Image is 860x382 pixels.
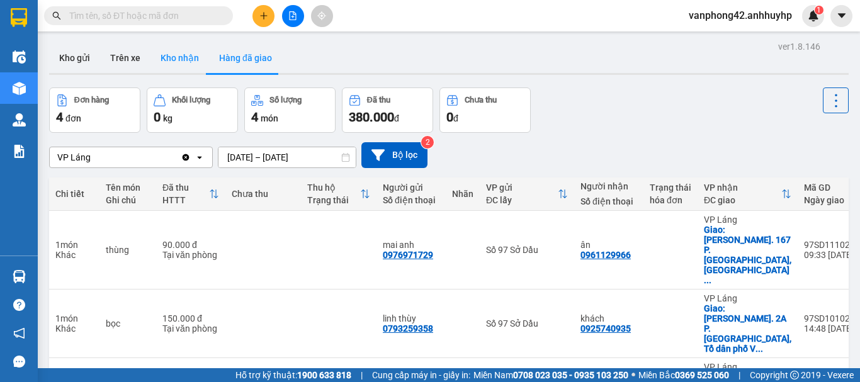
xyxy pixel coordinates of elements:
img: warehouse-icon [13,113,26,126]
div: Số điện thoại [383,195,439,205]
img: warehouse-icon [13,270,26,283]
div: Đã thu [367,96,390,104]
div: Tại văn phòng [162,323,219,334]
div: Tên món [106,183,150,193]
div: Người gửi [383,183,439,193]
div: linh thùy [383,313,439,323]
div: Khối lượng [172,96,210,104]
span: aim [317,11,326,20]
div: Ghi chú [106,195,150,205]
div: 1 món [55,240,93,250]
div: lên [383,367,439,377]
div: Chưa thu [465,96,497,104]
span: notification [13,327,25,339]
button: aim [311,5,333,27]
div: VP Láng [704,362,791,372]
div: ân [580,240,637,250]
span: đ [394,113,399,123]
th: Toggle SortBy [480,177,574,211]
div: Giao: Ng. 2A P. Văn Trì, Tổ dân phố Văn Trì, Minh Khai, Bắc Từ Liêm, Hà Nội, Việt Nam [704,303,791,354]
div: Người nhận [580,181,637,191]
div: 1 món [55,367,93,377]
button: Trên xe [100,43,150,73]
span: file-add [288,11,297,20]
div: Tại văn phòng [162,250,219,260]
span: plus [259,11,268,20]
span: 0 [154,110,161,125]
div: VP nhận [704,183,781,193]
span: 0 [446,110,453,125]
button: file-add [282,5,304,27]
img: logo-vxr [11,8,27,27]
sup: 2 [421,136,434,149]
button: Kho gửi [49,43,100,73]
span: Miền Nam [473,368,628,382]
div: VP Láng [57,151,91,164]
div: Khác [55,323,93,334]
span: 1 [817,6,821,14]
span: Miền Bắc [638,368,729,382]
button: Kho nhận [150,43,209,73]
div: Chi tiết [55,189,93,199]
span: ... [755,344,763,354]
span: Hỗ trợ kỹ thuật: [235,368,351,382]
input: Select a date range. [218,147,356,167]
div: Thu hộ [307,183,360,193]
div: ver 1.8.146 [778,40,820,53]
div: mai anh [383,240,439,250]
span: 4 [251,110,258,125]
img: icon-new-feature [808,10,819,21]
div: bọc [106,318,150,329]
input: Selected VP Láng. [92,151,93,164]
div: ĐC giao [704,195,781,205]
img: warehouse-icon [13,82,26,95]
div: 1 món [55,313,93,323]
div: 0793259358 [383,323,433,334]
div: hoài [580,367,637,377]
svg: open [195,152,205,162]
button: plus [252,5,274,27]
span: question-circle [13,299,25,311]
div: 0961129966 [580,250,631,260]
div: hóa đơn [650,195,691,205]
div: Số 97 Sở Dầu [486,318,568,329]
button: Đơn hàng4đơn [49,87,140,133]
span: Cung cấp máy in - giấy in: [372,368,470,382]
button: Bộ lọc [361,142,427,168]
span: đơn [65,113,81,123]
div: 150.000 đ [162,313,219,323]
span: copyright [790,371,799,379]
button: Hàng đã giao [209,43,282,73]
strong: 0708 023 035 - 0935 103 250 [513,370,628,380]
span: search [52,11,61,20]
div: HTTT [162,195,209,205]
div: 80.000 đ [162,367,219,377]
div: Nhãn [452,189,473,199]
div: 0976971729 [383,250,433,260]
span: 4 [56,110,63,125]
div: Trạng thái [307,195,360,205]
img: solution-icon [13,145,26,158]
span: ... [704,275,711,285]
div: VP gửi [486,183,558,193]
div: VP Láng [704,215,791,225]
div: thùng [106,245,150,255]
div: VP Láng [704,293,791,303]
div: khách [580,313,637,323]
th: Toggle SortBy [301,177,376,211]
span: | [738,368,740,382]
span: caret-down [836,10,847,21]
span: ⚪️ [631,373,635,378]
button: Đã thu380.000đ [342,87,433,133]
div: Số lượng [269,96,302,104]
div: Đơn hàng [74,96,109,104]
div: Khác [55,250,93,260]
span: đ [453,113,458,123]
span: vanphong42.anhhuyhp [679,8,802,23]
span: món [261,113,278,123]
input: Tìm tên, số ĐT hoặc mã đơn [69,9,218,23]
button: Số lượng4món [244,87,336,133]
strong: 1900 633 818 [297,370,351,380]
th: Toggle SortBy [156,177,225,211]
div: 0925740935 [580,323,631,334]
